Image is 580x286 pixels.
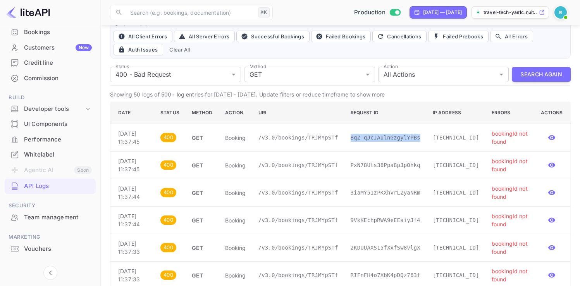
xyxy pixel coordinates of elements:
span: 400 [160,134,176,141]
th: Date [110,102,155,124]
p: GET [192,189,213,197]
div: Team management [5,210,96,225]
div: UI Components [5,117,96,132]
a: Whitelabel [5,147,96,162]
p: bookingId not found [492,239,528,256]
div: Credit line [24,59,92,67]
div: GET [244,67,375,82]
a: Credit line [5,55,96,70]
a: Vouchers [5,241,96,256]
p: booking [225,244,246,252]
p: [DATE] 11:37:44 [118,212,148,228]
th: Actions [535,102,570,124]
span: Build [5,93,96,102]
p: bookingId not found [492,267,528,283]
p: [TECHNICAL_ID] [433,216,479,224]
p: [DATE] 11:37:33 [118,239,148,256]
button: Search Again [512,67,571,82]
div: Switch to Sandbox mode [351,8,403,17]
a: API Logs [5,179,96,193]
span: 400 [160,161,176,169]
div: Click to change the date range period [410,6,467,19]
div: 400 - Bad Request [110,67,241,82]
span: Production [354,8,386,17]
p: booking [225,189,246,197]
div: ⌘K [258,7,270,17]
div: Commission [24,74,92,83]
p: [TECHNICAL_ID] [433,244,479,252]
p: /v3.0/bookings/TRJMYpSTf [258,161,338,169]
div: Customers [24,43,92,52]
p: BqZ_qJcJAulnGzgylYPBs [351,134,420,142]
th: Request ID [344,102,427,124]
img: Revolut [554,6,567,19]
div: Bookings [24,28,92,37]
p: Showing 50 logs of 500+ log entries for [DATE] - [DATE]. Update filters or reduce timeframe to sh... [110,90,571,98]
p: [TECHNICAL_ID] [433,134,479,142]
th: URI [252,102,344,124]
div: Commission [5,71,96,86]
button: All Errors [490,31,533,42]
div: New [76,44,92,51]
p: [DATE] 11:37:45 [118,157,148,173]
div: Team management [24,213,92,222]
p: booking [225,161,246,169]
th: Action [219,102,252,124]
p: GET [192,216,213,224]
th: Errors [485,102,535,124]
div: UI Components [24,120,92,129]
span: 400 [160,271,176,279]
p: GET [192,244,213,252]
p: bookingId not found [492,129,528,146]
span: Security [5,202,96,210]
div: Vouchers [24,245,92,253]
button: All Server Errors [174,31,235,42]
span: Marketing [5,233,96,241]
p: 3iaMY51zPKXhvrLZyaNRm [351,189,420,197]
div: Developer tools [24,105,84,114]
a: Team management [5,210,96,224]
a: UI Components [5,117,96,131]
p: /v3.0/bookings/TRJMYpSTf [258,244,338,252]
div: Credit line [5,55,96,71]
p: GET [192,134,213,142]
p: /v3.0/bookings/TRJMYpSTf [258,271,338,279]
label: Action [384,63,398,70]
p: [TECHNICAL_ID] [433,161,479,169]
div: Whitelabel [24,150,92,159]
div: Vouchers [5,241,96,257]
a: Performance [5,132,96,146]
a: Commission [5,71,96,85]
p: booking [225,271,246,279]
p: 2KDUUAXS15fXxfSw8vlgX [351,244,420,252]
p: [TECHNICAL_ID] [433,189,479,197]
p: /v3.0/bookings/TRJMYpSTf [258,134,338,142]
p: travel-tech-yas1c.nuit... [484,9,537,16]
div: API Logs [24,182,92,191]
p: bookingId not found [492,212,528,228]
p: bookingId not found [492,184,528,201]
th: IP Address [427,102,485,124]
p: booking [225,134,246,142]
p: bookingId not found [492,157,528,173]
label: Status [115,63,129,70]
div: Developer tools [5,102,96,116]
a: CustomersNew [5,40,96,55]
button: Failed Prebooks [428,31,489,42]
p: /v3.0/bookings/TRJMYpSTf [258,189,338,197]
th: Method [186,102,219,124]
th: Status [154,102,186,124]
p: [DATE] 11:37:33 [118,267,148,283]
div: Performance [5,132,96,147]
p: PxN78Uts38Ppa8pJpOhkq [351,161,420,169]
label: Method [250,63,266,70]
button: Successful Bookings [236,31,310,42]
p: GET [192,161,213,169]
p: [DATE] 11:37:45 [118,129,148,146]
button: Collapse navigation [43,266,57,280]
input: Search (e.g. bookings, documentation) [126,5,255,20]
div: All Actions [378,67,509,82]
button: Auth Issues [114,44,163,55]
button: Failed Bookings [311,31,371,42]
